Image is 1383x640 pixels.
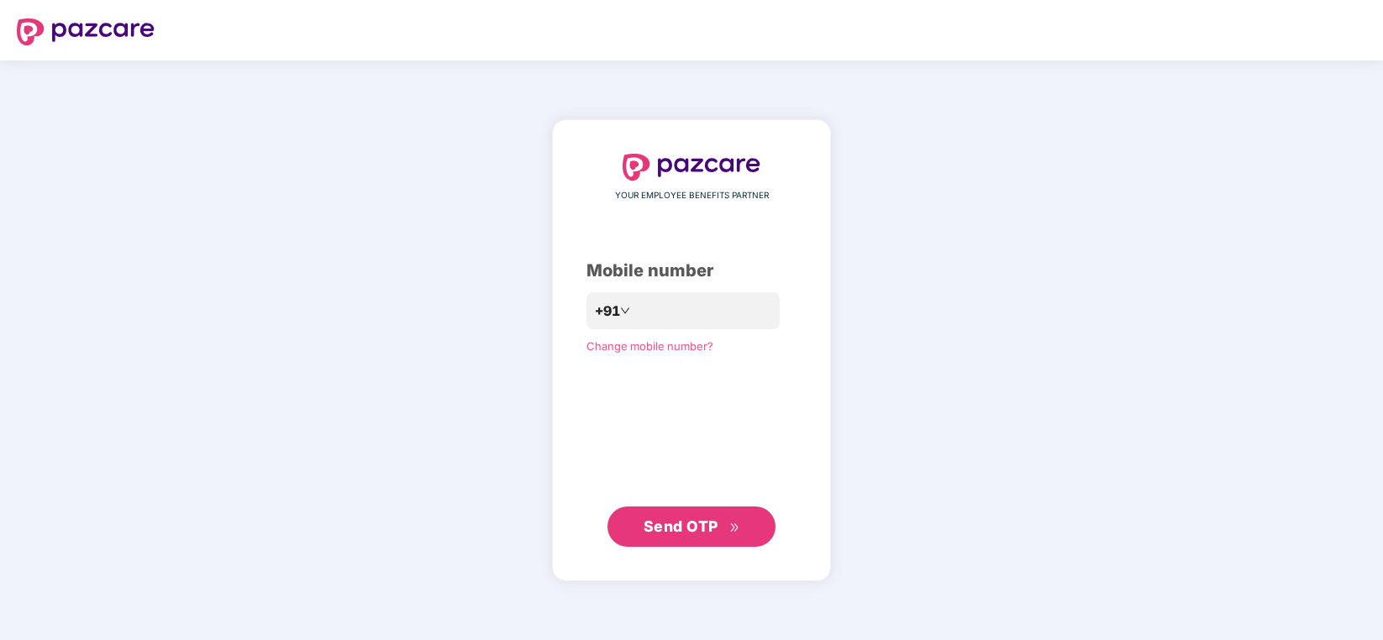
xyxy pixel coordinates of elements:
[595,301,620,322] span: +91
[620,306,630,316] span: down
[607,506,776,547] button: Send OTPdouble-right
[17,18,155,45] img: logo
[644,517,718,535] span: Send OTP
[615,189,769,202] span: YOUR EMPLOYEE BENEFITS PARTNER
[586,258,797,284] div: Mobile number
[729,522,740,533] span: double-right
[586,339,713,353] a: Change mobile number?
[623,154,760,181] img: logo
